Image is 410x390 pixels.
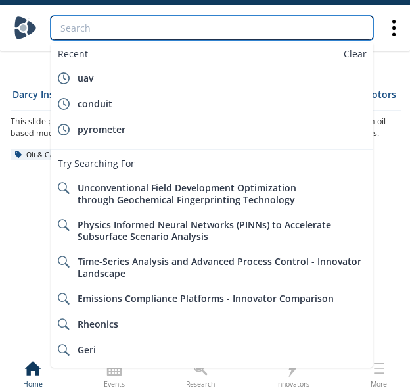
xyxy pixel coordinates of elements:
img: icon [58,219,70,231]
img: icon [58,182,70,194]
img: Home [14,16,37,39]
img: icon [58,344,70,356]
span: Unconventional Field Development Optimization through Geochemical Fingerprinting Technology [78,182,296,206]
span: Geri [78,343,96,356]
div: Clear [339,47,371,61]
img: icon [58,72,70,84]
img: icon [58,293,70,305]
div: Research [186,378,215,390]
div: Oil & Gas [11,149,62,161]
span: uav [78,72,93,84]
div: Innovators [276,378,309,390]
a: Home [14,359,52,390]
div: More [371,378,387,390]
input: Advanced Search [51,16,373,40]
span: Time-Series Analysis and Advanced Process Control - Innovator Landscape [78,255,361,280]
a: Innovators [267,359,319,390]
img: icon [58,256,70,268]
span: Emissions Compliance Platforms - Innovator Comparison [78,292,334,305]
a: Darcy Insights - Mitigating Elastomer Swelling Issue in Downhole Drilling Mud Motors [12,87,409,101]
a: Research [177,359,224,390]
img: icon [58,318,70,330]
span: pyrometer [78,123,125,135]
div: Home [23,378,43,390]
span: conduit [78,97,112,110]
div: Try Searching For [51,153,373,176]
div: Recent [51,43,336,66]
span: Physics Informed Neural Networks (PINNs) to Accelerate Subsurface Scenario Analysis [78,218,331,243]
div: Events [104,378,125,390]
span: Rheonics [78,318,118,330]
img: icon [58,124,70,135]
img: icon [58,98,70,110]
a: Events [95,359,134,390]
